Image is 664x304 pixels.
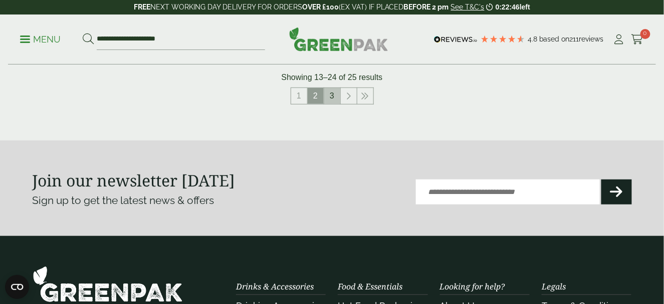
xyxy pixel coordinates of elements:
[324,88,340,104] a: 3
[20,33,61,43] a: Menu
[282,71,383,83] p: Showing 13–24 of 25 results
[480,34,525,43] div: 4.79 Stars
[33,192,302,208] p: Sign up to get the latest news & offers
[33,266,183,302] img: GreenPak Supplies
[404,3,449,11] strong: BEFORE 2 pm
[20,33,61,45] p: Menu
[520,3,530,11] span: left
[528,35,539,43] span: 4.8
[5,275,29,299] button: Open CMP widget
[308,88,324,104] span: 2
[631,32,644,47] a: 0
[134,3,150,11] strong: FREE
[640,29,650,39] span: 0
[434,36,478,43] img: REVIEWS.io
[496,3,520,11] span: 0:22:46
[289,27,388,51] img: GreenPak Supplies
[302,3,339,11] strong: OVER £100
[291,88,307,104] a: 1
[570,35,579,43] span: 211
[579,35,604,43] span: reviews
[451,3,485,11] a: See T&C's
[539,35,570,43] span: Based on
[613,34,625,44] i: My Account
[33,169,236,191] strong: Join our newsletter [DATE]
[631,34,644,44] i: Cart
